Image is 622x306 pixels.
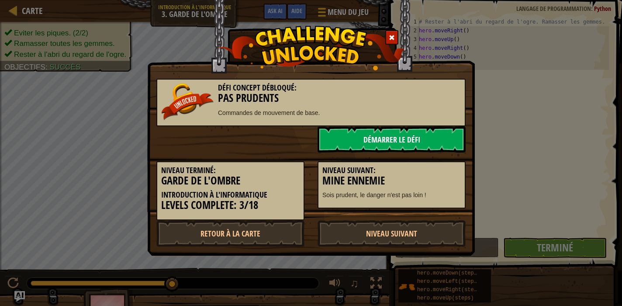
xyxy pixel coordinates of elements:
h3: Pas prudents [161,92,461,104]
h5: Niveau terminé: [161,166,300,175]
a: Retour à la Carte [156,220,304,247]
span: Défi Concept Débloqué: [218,82,297,93]
img: unlocked_banner.png [161,83,214,120]
h3: Mine ennemie [322,175,461,187]
h5: Niveau Suivant: [322,166,461,175]
h3: Garde de l'ombre [161,175,300,187]
img: challenge_unlocked.png [218,26,405,70]
a: Niveau Suivant [318,220,466,247]
h3: Levels Complete: 3/18 [161,199,300,211]
p: Sois prudent, le danger n'est pas loin ! [322,191,461,199]
h5: Introduction à l'Informatique [161,191,300,199]
p: Commandes de mouvement de base. [161,108,461,117]
a: Démarrer le Défi [318,126,466,153]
